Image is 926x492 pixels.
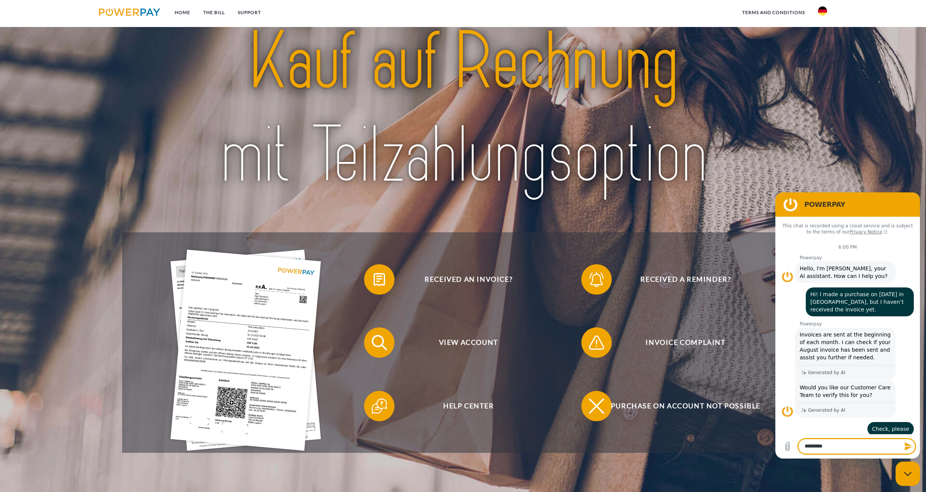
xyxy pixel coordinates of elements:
[443,402,494,410] font: Help Center
[364,264,562,295] button: Received an invoice?
[587,270,606,289] img: qb_bell.svg
[425,275,512,283] font: Received an invoice?
[364,327,562,358] button: View account
[203,10,225,15] font: THE BILL
[640,275,731,283] font: Received a reminder?
[364,391,562,421] button: Help Center
[896,462,920,486] iframe: Button to launch messaging window, conversation in progress
[439,338,498,346] font: View account
[818,6,827,16] img: de
[587,397,606,416] img: qb_close.svg
[168,6,197,19] a: Home
[170,250,321,451] img: single_invoice_powerpay_de.jpg
[581,327,779,358] button: Invoice complaint
[175,10,190,15] font: Home
[370,333,389,352] img: qb_search.svg
[162,11,764,207] img: title-powerpay_de.svg
[370,270,389,289] img: qb_bill.svg
[742,10,805,15] font: terms and conditions
[197,6,231,19] a: THE BILL
[587,333,606,352] img: qb_warning.svg
[99,8,160,16] img: logo-powerpay.svg
[775,192,920,459] iframe: Messaging window
[370,397,389,416] img: qb_help.svg
[581,264,779,295] button: Received a reminder?
[238,10,261,15] font: SUPPORT
[231,6,267,19] a: SUPPORT
[646,338,726,346] font: Invoice complaint
[611,402,761,410] font: Purchase on account not possible
[736,6,811,19] a: terms and conditions
[581,391,779,421] button: Purchase on account not possible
